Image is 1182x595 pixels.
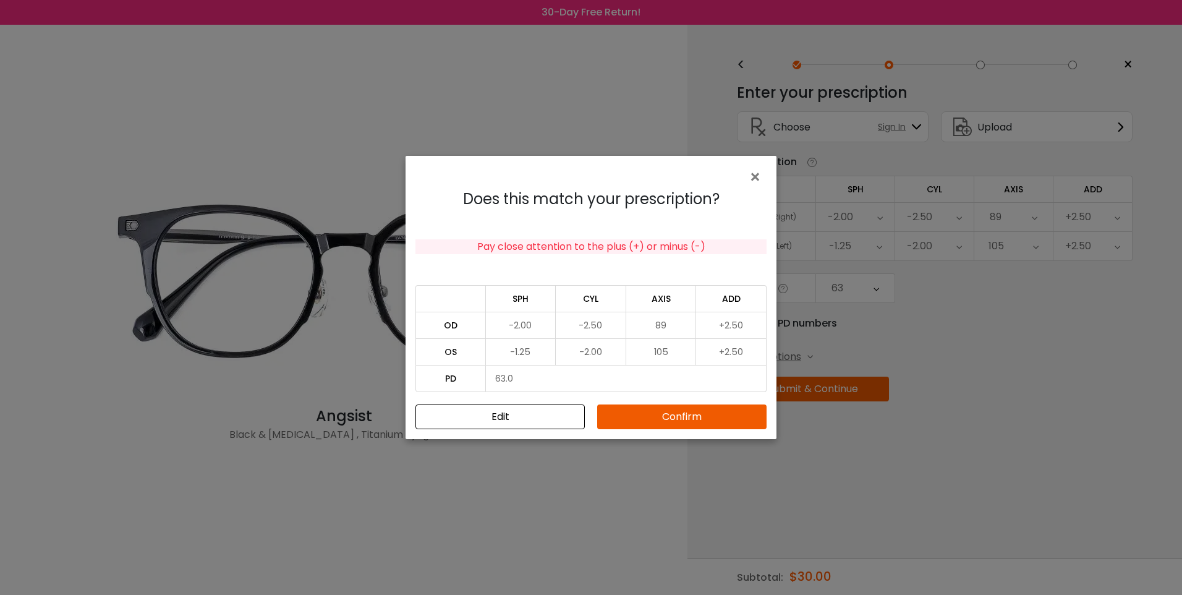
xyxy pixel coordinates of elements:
[749,164,767,190] span: ×
[415,190,767,208] h4: Does this match your prescription?
[749,166,767,187] button: Close
[696,285,767,312] td: ADD
[486,365,767,392] td: 63.0
[415,239,767,254] div: Pay close attention to the plus (+) or minus (-)
[696,338,767,365] td: +2.50
[696,312,767,338] td: +2.50
[597,405,767,429] button: Confirm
